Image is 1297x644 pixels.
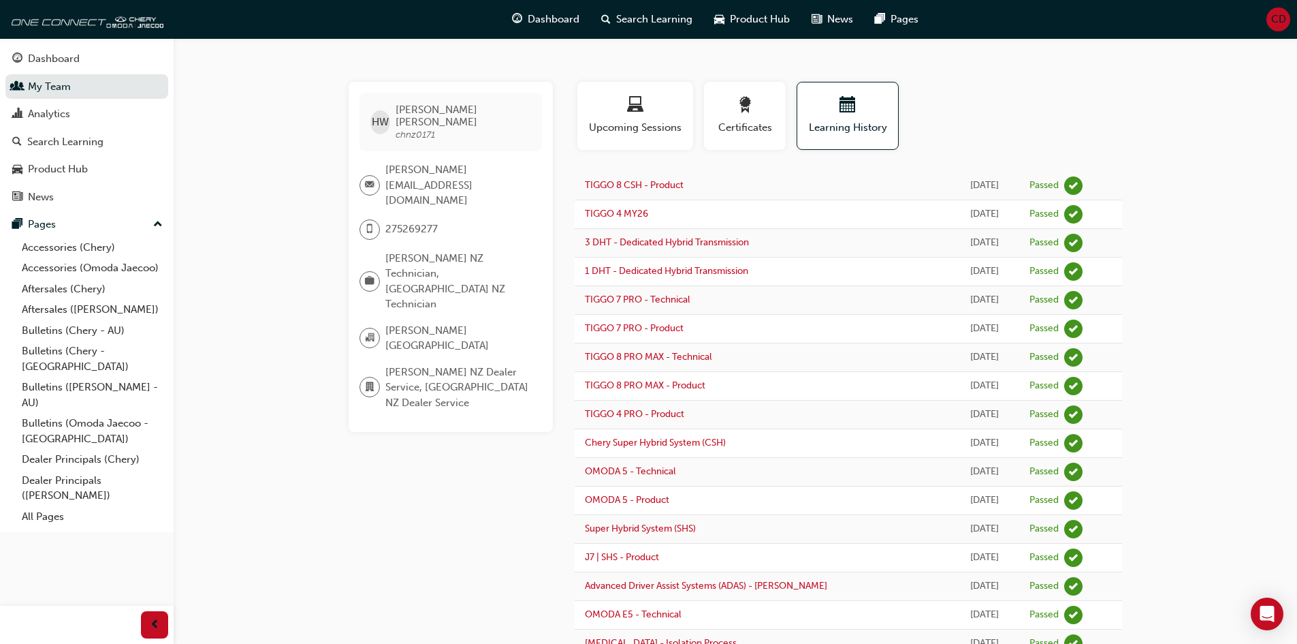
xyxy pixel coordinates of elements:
[1029,179,1059,192] div: Passed
[365,329,374,347] span: organisation-icon
[365,379,374,397] span: department-icon
[16,341,168,377] a: Bulletins (Chery - [GEOGRAPHIC_DATA])
[385,365,531,411] span: [PERSON_NAME] NZ Dealer Service, [GEOGRAPHIC_DATA] NZ Dealer Service
[703,5,801,33] a: car-iconProduct Hub
[730,12,790,27] span: Product Hub
[1029,351,1059,364] div: Passed
[28,189,54,205] div: News
[585,465,676,477] a: OMODA 5 - Technical
[396,104,531,128] span: [PERSON_NAME] [PERSON_NAME]
[5,212,168,237] button: Pages
[960,407,1010,423] div: Tue Aug 19 2025 07:43:30 GMT+1000 (Australian Eastern Standard Time)
[960,350,1010,365] div: Tue Sep 02 2025 12:23:15 GMT+1000 (Australian Eastern Standard Time)
[812,11,822,28] span: news-icon
[1064,520,1083,538] span: learningRecordVerb_PASS-icon
[1029,523,1059,536] div: Passed
[585,609,682,620] a: OMODA E5 - Technical
[714,120,775,136] span: Certificates
[5,185,168,210] a: News
[704,82,786,150] button: Certificates
[16,506,168,527] a: All Pages
[5,129,168,155] a: Search Learning
[27,134,103,150] div: Search Learning
[365,273,374,290] span: briefcase-icon
[385,162,531,209] span: [PERSON_NAME][EMAIL_ADDRESS][DOMAIN_NAME]
[1064,291,1083,309] span: learningRecordVerb_PASS-icon
[714,11,724,28] span: car-icon
[12,81,22,93] span: people-icon
[960,607,1010,623] div: Thu Mar 13 2025 06:36:53 GMT+1100 (Australian Eastern Daylight Time)
[501,5,590,33] a: guage-iconDashboard
[801,5,864,33] a: news-iconNews
[1064,262,1083,281] span: learningRecordVerb_PASS-icon
[601,11,611,28] span: search-icon
[1064,577,1083,596] span: learningRecordVerb_PASS-icon
[1064,348,1083,367] span: learningRecordVerb_PASS-icon
[385,221,438,237] span: 275269277
[590,5,703,33] a: search-iconSearch Learning
[5,102,168,127] a: Analytics
[16,377,168,413] a: Bulletins ([PERSON_NAME] - AU)
[960,464,1010,480] div: Thu Jul 03 2025 12:14:43 GMT+1000 (Australian Eastern Standard Time)
[960,579,1010,594] div: Wed Apr 09 2025 09:45:48 GMT+1000 (Australian Eastern Standard Time)
[16,237,168,258] a: Accessories (Chery)
[585,294,690,305] a: TIGGO 7 PRO - Technical
[1029,465,1059,478] div: Passed
[365,177,374,194] span: email-icon
[1029,609,1059,622] div: Passed
[512,11,522,28] span: guage-icon
[839,97,856,115] span: calendar-icon
[5,46,168,72] a: Dashboard
[1029,236,1059,249] div: Passed
[12,219,22,231] span: pages-icon
[1029,294,1059,307] div: Passed
[1029,437,1059,450] div: Passed
[1064,177,1083,195] span: learningRecordVerb_PASS-icon
[960,292,1010,308] div: Mon Sep 08 2025 12:26:20 GMT+1000 (Australian Eastern Standard Time)
[1029,322,1059,335] div: Passed
[585,351,712,363] a: TIGGO 8 PRO MAX - Technical
[1064,405,1083,424] span: learningRecordVerb_PASS-icon
[12,164,22,176] span: car-icon
[365,221,374,239] span: mobile-icon
[960,550,1010,566] div: Fri May 02 2025 12:10:06 GMT+1000 (Australian Eastern Standard Time)
[5,157,168,182] a: Product Hub
[1064,606,1083,624] span: learningRecordVerb_PASS-icon
[737,97,753,115] span: award-icon
[960,178,1010,194] div: Tue Sep 09 2025 11:03:21 GMT+1000 (Australian Eastern Standard Time)
[16,449,168,470] a: Dealer Principals (Chery)
[16,413,168,449] a: Bulletins (Omoda Jaecoo - [GEOGRAPHIC_DATA])
[528,12,579,27] span: Dashboard
[585,380,705,391] a: TIGGO 8 PRO MAX - Product
[16,258,168,279] a: Accessories (Omoda Jaecoo)
[16,279,168,300] a: Aftersales (Chery)
[5,44,168,212] button: DashboardMy TeamAnalyticsSearch LearningProduct HubNews
[153,216,163,234] span: up-icon
[1251,598,1283,630] div: Open Intercom Messenger
[577,82,693,150] button: Upcoming Sessions
[585,523,696,534] a: Super Hybrid System (SHS)
[588,120,683,136] span: Upcoming Sessions
[585,408,684,420] a: TIGGO 4 PRO - Product
[797,82,899,150] button: Learning History
[960,435,1010,451] div: Tue Aug 19 2025 07:30:32 GMT+1000 (Australian Eastern Standard Time)
[960,264,1010,279] div: Tue Sep 09 2025 09:55:44 GMT+1000 (Australian Eastern Standard Time)
[1064,463,1083,481] span: learningRecordVerb_PASS-icon
[960,206,1010,222] div: Tue Sep 09 2025 10:47:49 GMT+1000 (Australian Eastern Standard Time)
[385,323,531,354] span: [PERSON_NAME] [GEOGRAPHIC_DATA]
[16,320,168,341] a: Bulletins (Chery - AU)
[585,494,669,506] a: OMODA 5 - Product
[1271,12,1286,27] span: CD
[5,74,168,99] a: My Team
[396,129,435,140] span: chnz0171
[585,236,749,248] a: 3 DHT - Dedicated Hybrid Transmission
[28,217,56,232] div: Pages
[960,378,1010,394] div: Tue Sep 02 2025 10:53:39 GMT+1000 (Australian Eastern Standard Time)
[960,235,1010,251] div: Tue Sep 09 2025 10:37:33 GMT+1000 (Australian Eastern Standard Time)
[1029,208,1059,221] div: Passed
[1064,434,1083,453] span: learningRecordVerb_PASS-icon
[1029,380,1059,393] div: Passed
[1029,265,1059,278] div: Passed
[1266,7,1290,31] button: CD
